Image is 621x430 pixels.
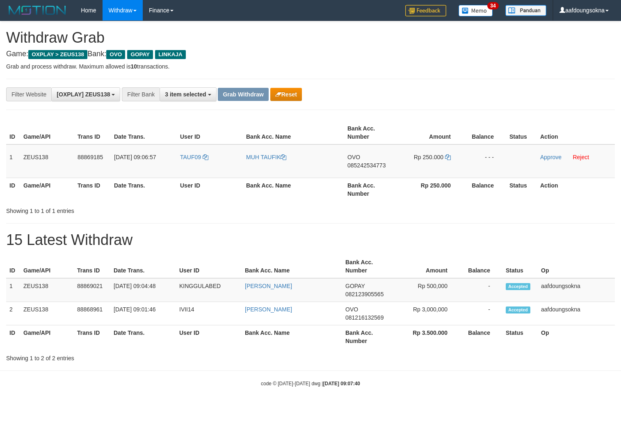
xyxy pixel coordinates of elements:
[540,154,562,160] a: Approve
[502,255,538,278] th: Status
[20,255,74,278] th: Game/API
[573,154,589,160] a: Reject
[396,255,460,278] th: Amount
[463,144,506,178] td: - - -
[111,178,177,201] th: Date Trans.
[155,50,186,59] span: LINKAJA
[130,63,137,70] strong: 10
[396,325,460,349] th: Rp 3.500.000
[6,50,615,58] h4: Game: Bank:
[506,283,530,290] span: Accepted
[110,325,176,349] th: Date Trans.
[6,178,20,201] th: ID
[242,255,342,278] th: Bank Acc. Name
[459,5,493,16] img: Button%20Memo.svg
[398,121,463,144] th: Amount
[20,325,74,349] th: Game/API
[270,88,302,101] button: Reset
[127,50,153,59] span: GOPAY
[6,30,615,46] h1: Withdraw Grab
[114,154,156,160] span: [DATE] 09:06:57
[20,178,74,201] th: Game/API
[176,302,242,325] td: IVII14
[245,283,292,289] a: [PERSON_NAME]
[110,278,176,302] td: [DATE] 09:04:48
[180,154,208,160] a: TAUF09
[20,121,74,144] th: Game/API
[243,178,344,201] th: Bank Acc. Name
[74,302,110,325] td: 88868961
[463,121,506,144] th: Balance
[344,178,398,201] th: Bank Acc. Number
[6,351,253,362] div: Showing 1 to 2 of 2 entries
[122,87,160,101] div: Filter Bank
[74,325,110,349] th: Trans ID
[57,91,110,98] span: [OXPLAY] ZEUS138
[506,306,530,313] span: Accepted
[445,154,451,160] a: Copy 250000 to clipboard
[6,87,51,101] div: Filter Website
[246,154,286,160] a: MUH TAUFIK
[177,121,243,144] th: User ID
[6,4,68,16] img: MOTION_logo.png
[74,278,110,302] td: 88869021
[345,314,384,321] span: Copy 081216132569 to clipboard
[74,255,110,278] th: Trans ID
[460,302,502,325] td: -
[345,291,384,297] span: Copy 082123905565 to clipboard
[538,325,615,349] th: Op
[6,325,20,349] th: ID
[165,91,206,98] span: 3 item selected
[74,178,111,201] th: Trans ID
[342,255,396,278] th: Bank Acc. Number
[261,381,360,387] small: code © [DATE]-[DATE] dwg |
[487,2,498,9] span: 34
[460,325,502,349] th: Balance
[106,50,125,59] span: OVO
[6,232,615,248] h1: 15 Latest Withdraw
[506,121,537,144] th: Status
[342,325,396,349] th: Bank Acc. Number
[505,5,546,16] img: panduan.png
[242,325,342,349] th: Bank Acc. Name
[347,154,360,160] span: OVO
[245,306,292,313] a: [PERSON_NAME]
[110,302,176,325] td: [DATE] 09:01:46
[502,325,538,349] th: Status
[111,121,177,144] th: Date Trans.
[6,302,20,325] td: 2
[537,121,615,144] th: Action
[6,121,20,144] th: ID
[28,50,87,59] span: OXPLAY > ZEUS138
[6,144,20,178] td: 1
[243,121,344,144] th: Bank Acc. Name
[538,255,615,278] th: Op
[6,255,20,278] th: ID
[398,178,463,201] th: Rp 250.000
[176,278,242,302] td: KINGGULABED
[78,154,103,160] span: 88869185
[6,204,253,215] div: Showing 1 to 1 of 1 entries
[180,154,201,160] span: TAUF09
[218,88,268,101] button: Grab Withdraw
[345,283,365,289] span: GOPAY
[20,302,74,325] td: ZEUS138
[538,302,615,325] td: aafdoungsokna
[414,154,443,160] span: Rp 250.000
[323,381,360,387] strong: [DATE] 09:07:40
[160,87,216,101] button: 3 item selected
[51,87,120,101] button: [OXPLAY] ZEUS138
[405,5,446,16] img: Feedback.jpg
[460,278,502,302] td: -
[20,278,74,302] td: ZEUS138
[538,278,615,302] td: aafdoungsokna
[6,62,615,71] p: Grab and process withdraw. Maximum allowed is transactions.
[345,306,358,313] span: OVO
[396,278,460,302] td: Rp 500,000
[110,255,176,278] th: Date Trans.
[6,278,20,302] td: 1
[506,178,537,201] th: Status
[176,255,242,278] th: User ID
[20,144,74,178] td: ZEUS138
[396,302,460,325] td: Rp 3,000,000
